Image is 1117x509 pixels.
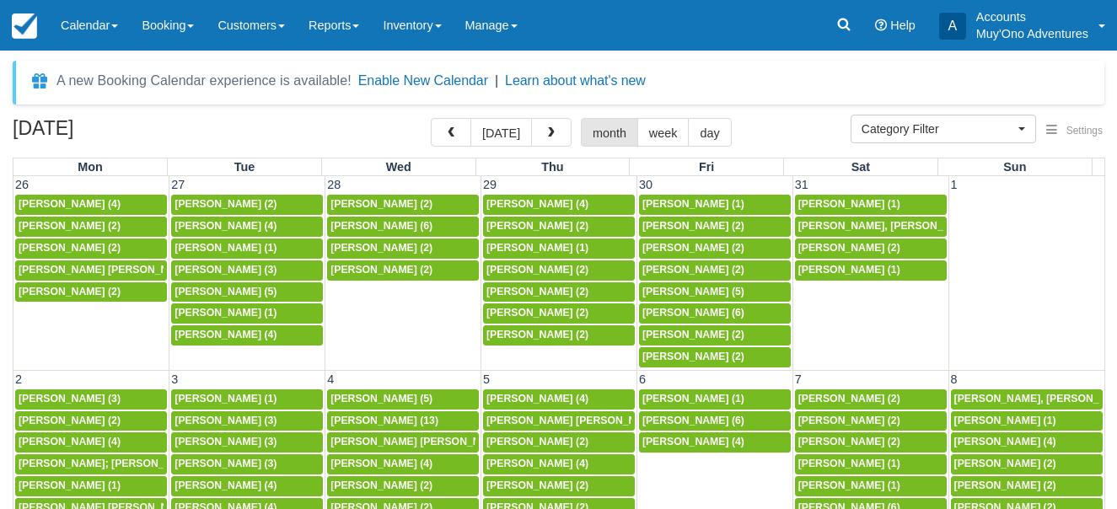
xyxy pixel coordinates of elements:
span: [PERSON_NAME] (5) [642,286,744,297]
span: Thu [541,160,563,174]
span: [PERSON_NAME] (2) [486,307,588,319]
a: [PERSON_NAME] (2) [951,454,1103,474]
span: [PERSON_NAME] (3) [175,458,277,469]
a: [PERSON_NAME] (1) [15,476,167,496]
span: Settings [1066,125,1103,137]
span: 3 [169,372,180,386]
a: [PERSON_NAME] (5) [639,282,791,303]
a: [PERSON_NAME] (1) [171,238,323,259]
a: [PERSON_NAME] (4) [951,432,1103,453]
a: [PERSON_NAME] (3) [171,454,323,474]
div: A new Booking Calendar experience is available! [56,71,352,91]
span: [PERSON_NAME] (2) [798,242,900,254]
span: Sat [851,160,870,174]
h2: [DATE] [13,118,226,149]
a: [PERSON_NAME] (1) [639,195,791,215]
span: [PERSON_NAME] (1) [19,480,121,491]
a: [PERSON_NAME] (3) [171,432,323,453]
span: [PERSON_NAME] (1) [642,393,744,405]
a: [PERSON_NAME] (6) [639,411,791,431]
i: Help [875,19,887,31]
button: [DATE] [470,118,532,147]
span: [PERSON_NAME] (2) [954,480,1056,491]
span: [PERSON_NAME] (1) [798,480,900,491]
a: [PERSON_NAME] (4) [483,195,635,215]
button: Category Filter [851,115,1036,143]
a: [PERSON_NAME] (2) [639,325,791,346]
span: [PERSON_NAME] (2) [330,480,432,491]
a: [PERSON_NAME] (1) [795,454,947,474]
a: [PERSON_NAME] (1) [795,195,947,215]
button: month [581,118,638,147]
a: [PERSON_NAME] (2) [483,476,635,496]
a: [PERSON_NAME] (2) [639,238,791,259]
span: [PERSON_NAME] (2) [642,264,744,276]
span: 7 [793,372,803,386]
a: [PERSON_NAME] (2) [795,432,947,453]
span: [PERSON_NAME] (2) [642,329,744,340]
span: Sun [1003,160,1026,174]
span: [PERSON_NAME] (2) [486,329,588,340]
a: [PERSON_NAME] (4) [483,389,635,410]
a: [PERSON_NAME] (6) [639,303,791,324]
span: Wed [386,160,411,174]
button: week [637,118,690,147]
span: [PERSON_NAME] (6) [642,415,744,426]
span: [PERSON_NAME] (2) [798,393,900,405]
span: 31 [793,178,810,191]
a: [PERSON_NAME] (1) [483,238,635,259]
span: [PERSON_NAME] (4) [954,436,1056,447]
span: [PERSON_NAME] (13) [330,415,438,426]
span: [PERSON_NAME] (1) [798,264,900,276]
span: [PERSON_NAME] (2) [330,198,432,210]
a: [PERSON_NAME] (1) [639,389,791,410]
span: 6 [637,372,647,386]
a: [PERSON_NAME] (4) [171,217,323,237]
a: [PERSON_NAME] (4) [639,432,791,453]
span: [PERSON_NAME] (2) [486,480,588,491]
a: [PERSON_NAME] (2) [795,411,947,431]
span: [PERSON_NAME] (5) [330,393,432,405]
span: [PERSON_NAME] (1) [486,242,588,254]
button: day [688,118,731,147]
a: [PERSON_NAME] (2) [795,238,947,259]
a: [PERSON_NAME], [PERSON_NAME] (2) [795,217,947,237]
span: [PERSON_NAME] [PERSON_NAME], [PERSON_NAME], [PERSON_NAME] (13) [486,415,868,426]
a: [PERSON_NAME] (2) [795,389,947,410]
a: [PERSON_NAME] (2) [639,217,791,237]
img: checkfront-main-nav-mini-logo.png [12,13,37,39]
a: [PERSON_NAME] (2) [483,260,635,281]
a: Learn about what's new [505,73,646,88]
span: [PERSON_NAME] (4) [486,393,588,405]
span: [PERSON_NAME]; [PERSON_NAME] (2) [19,458,213,469]
span: [PERSON_NAME] (2) [642,242,744,254]
span: [PERSON_NAME] (2) [954,458,1056,469]
a: [PERSON_NAME] (4) [15,432,167,453]
span: [PERSON_NAME] (4) [175,220,277,232]
span: [PERSON_NAME] (5) [175,286,277,297]
a: [PERSON_NAME] (3) [171,411,323,431]
span: [PERSON_NAME] [PERSON_NAME] (1) [330,436,522,447]
span: [PERSON_NAME] (2) [642,351,744,362]
span: 29 [481,178,498,191]
span: 27 [169,178,186,191]
span: [PERSON_NAME] (6) [642,307,744,319]
span: [PERSON_NAME] (4) [642,436,744,447]
span: [PERSON_NAME] (1) [175,393,277,405]
a: [PERSON_NAME] (3) [15,389,167,410]
span: 26 [13,178,30,191]
a: [PERSON_NAME] (3) [171,260,323,281]
span: 30 [637,178,654,191]
span: | [495,73,498,88]
span: 5 [481,372,491,386]
a: [PERSON_NAME] (2) [483,432,635,453]
a: [PERSON_NAME] (4) [483,454,635,474]
a: [PERSON_NAME] (2) [15,217,167,237]
div: A [939,13,966,40]
a: [PERSON_NAME] (2) [483,282,635,303]
span: Mon [78,160,103,174]
span: 2 [13,372,24,386]
span: [PERSON_NAME] (2) [175,198,277,210]
p: Accounts [976,8,1088,25]
a: [PERSON_NAME] (2) [951,476,1103,496]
